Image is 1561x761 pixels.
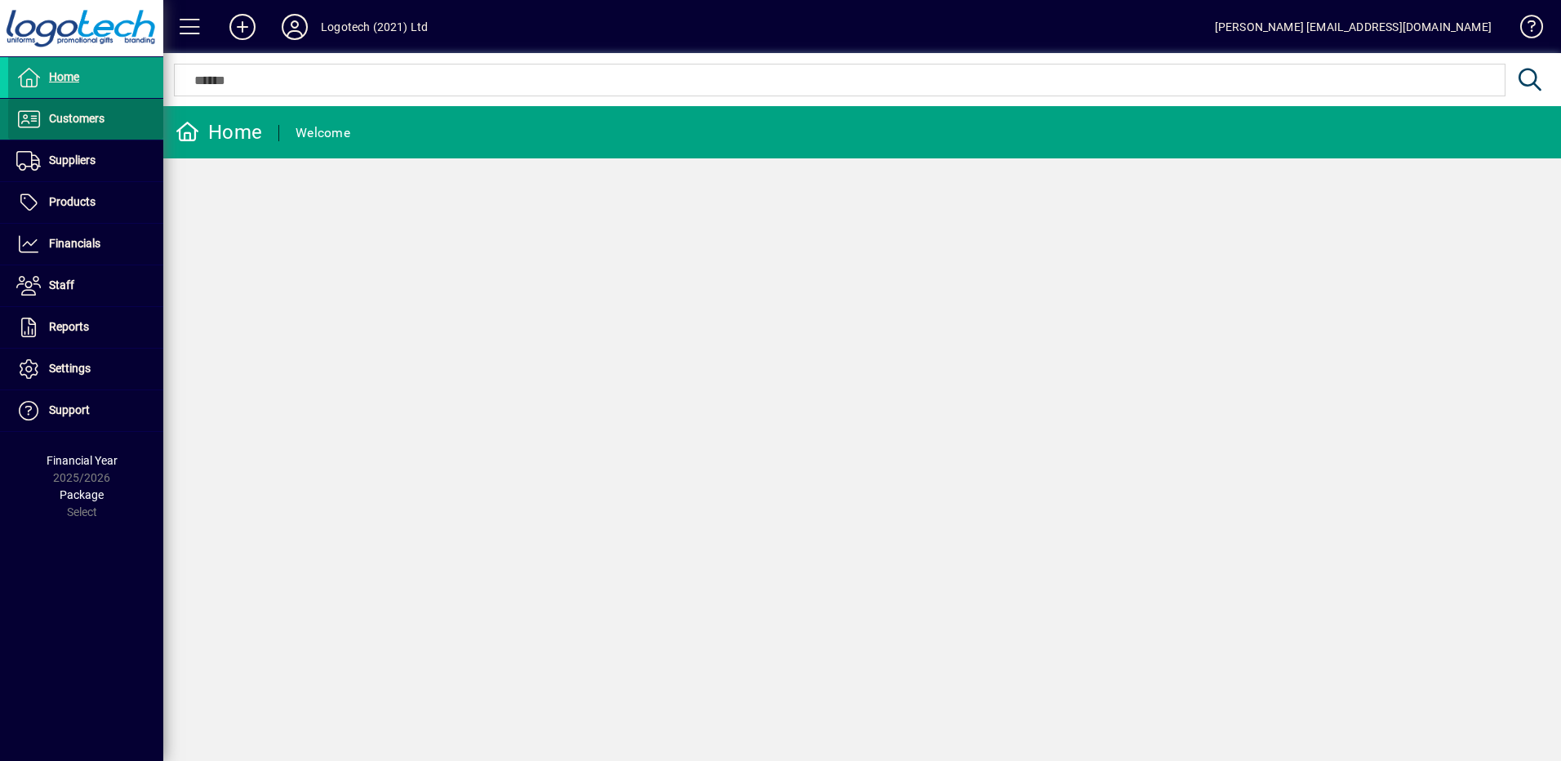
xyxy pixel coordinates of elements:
[49,320,89,333] span: Reports
[1215,14,1492,40] div: [PERSON_NAME] [EMAIL_ADDRESS][DOMAIN_NAME]
[8,99,163,140] a: Customers
[8,307,163,348] a: Reports
[49,154,96,167] span: Suppliers
[321,14,428,40] div: Logotech (2021) Ltd
[49,112,105,125] span: Customers
[8,182,163,223] a: Products
[8,140,163,181] a: Suppliers
[8,265,163,306] a: Staff
[269,12,321,42] button: Profile
[47,454,118,467] span: Financial Year
[8,390,163,431] a: Support
[296,120,350,146] div: Welcome
[49,237,100,250] span: Financials
[49,403,90,416] span: Support
[49,195,96,208] span: Products
[1508,3,1541,56] a: Knowledge Base
[49,362,91,375] span: Settings
[49,278,74,291] span: Staff
[176,119,262,145] div: Home
[60,488,104,501] span: Package
[49,70,79,83] span: Home
[8,224,163,265] a: Financials
[216,12,269,42] button: Add
[8,349,163,389] a: Settings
